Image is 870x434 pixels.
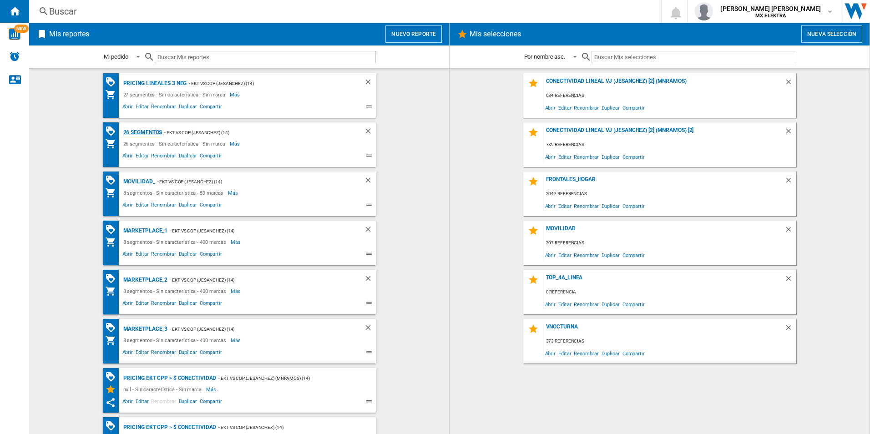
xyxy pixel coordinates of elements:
span: Renombrar [150,201,177,212]
img: alerts-logo.svg [9,51,20,62]
div: 26 segmentos [121,127,162,138]
span: Compartir [621,151,646,163]
div: Por nombre asc. [524,53,566,60]
div: Borrar [784,274,796,287]
span: Duplicar [600,101,621,114]
span: Duplicar [177,250,198,261]
span: Duplicar [600,298,621,310]
img: wise-card.svg [9,28,20,40]
div: MOVILIDAD [544,225,784,237]
div: 789 referencias [544,139,796,151]
div: Matriz de PROMOCIONES [105,273,121,284]
div: 26 segmentos - Sin característica - Sin marca [121,138,230,149]
div: Borrar [364,176,376,187]
div: Pricing EKT CPP > $ Conectividad [121,373,217,384]
b: MX ELEKTRA [755,13,786,19]
div: Pricing EKT CPP > $ Conectividad [121,422,217,433]
span: Renombrar [150,348,177,359]
span: Duplicar [600,347,621,359]
div: Matriz de PROMOCIONES [105,175,121,186]
div: 8 segmentos - Sin característica - 59 marcas [121,187,228,198]
span: Editar [557,249,572,261]
span: Duplicar [600,249,621,261]
div: Mi colección [105,89,121,100]
div: Borrar [364,225,376,237]
span: Editar [134,348,150,359]
span: Compartir [198,299,223,310]
span: Renombrar [150,397,177,408]
div: Borrar [364,274,376,286]
div: Pricing lineales 3 neg [121,78,187,89]
div: Borrar [364,323,376,335]
div: Borrar [784,225,796,237]
span: Abrir [121,397,135,408]
span: Duplicar [177,348,198,359]
div: VNOCTURNA [544,323,784,336]
ng-md-icon: Este reporte se ha compartido contigo [105,397,116,408]
span: Editar [134,151,150,162]
span: Más [231,286,242,297]
span: Renombrar [150,299,177,310]
div: Buscar [49,5,637,18]
span: Duplicar [177,299,198,310]
div: Borrar [784,176,796,188]
div: - EKT vs Cop (jesanchez) (14) [216,422,357,433]
span: Abrir [121,250,135,261]
div: Matriz de PROMOCIONES [105,126,121,137]
span: Abrir [544,151,557,163]
span: Duplicar [177,151,198,162]
div: top_4a_linea [544,274,784,287]
div: MARKETPLACE_2 [121,274,168,286]
span: Abrir [544,101,557,114]
span: Editar [557,200,572,212]
span: Compartir [198,102,223,113]
div: Mis Selecciones [105,384,121,395]
div: Borrar [784,323,796,336]
span: Abrir [544,298,557,310]
span: Renombrar [150,250,177,261]
div: Matriz de PROMOCIONES [105,76,121,88]
span: Más [230,89,241,100]
span: Compartir [621,298,646,310]
span: Compartir [621,200,646,212]
div: Borrar [364,127,376,138]
div: Matriz de PROMOCIONES [105,420,121,432]
span: Editar [134,102,150,113]
span: Renombrar [572,151,600,163]
span: Más [206,384,217,395]
span: Duplicar [600,151,621,163]
div: 2047 referencias [544,188,796,200]
span: Compartir [621,101,646,114]
div: - EKT vs Cop (jesanchez) (mnramos) (14) [216,373,357,384]
div: Mi colección [105,286,121,297]
button: Nuevo reporte [385,25,442,43]
span: NEW [14,25,29,33]
input: Buscar Mis selecciones [592,51,796,63]
div: 8 segmentos - Sin característica - 400 marcas [121,237,231,247]
div: Conectividad Lineal vj (jesanchez) [2] (mnramos) [544,78,784,90]
div: - EKT vs Cop (jesanchez) (14) [162,127,345,138]
div: 27 segmentos - Sin característica - Sin marca [121,89,230,100]
span: Editar [557,101,572,114]
span: Abrir [121,348,135,359]
span: Compartir [198,397,223,408]
span: Duplicar [177,102,198,113]
span: Editar [134,299,150,310]
span: Compartir [198,201,223,212]
div: Matriz de PROMOCIONES [105,371,121,383]
button: Nueva selección [801,25,862,43]
div: Mi colección [105,237,121,247]
span: Renombrar [572,347,600,359]
span: [PERSON_NAME] [PERSON_NAME] [720,4,821,13]
span: Compartir [198,348,223,359]
span: Abrir [544,200,557,212]
img: profile.jpg [695,2,713,20]
div: - EKT vs Cop (jesanchez) (14) [167,323,345,335]
div: - EKT vs Cop (jesanchez) (14) [187,78,345,89]
h2: Mis reportes [47,25,91,43]
span: Editar [134,397,150,408]
span: Abrir [121,151,135,162]
span: Compartir [198,250,223,261]
div: 8 segmentos - Sin característica - 400 marcas [121,335,231,346]
span: Más [231,237,242,247]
